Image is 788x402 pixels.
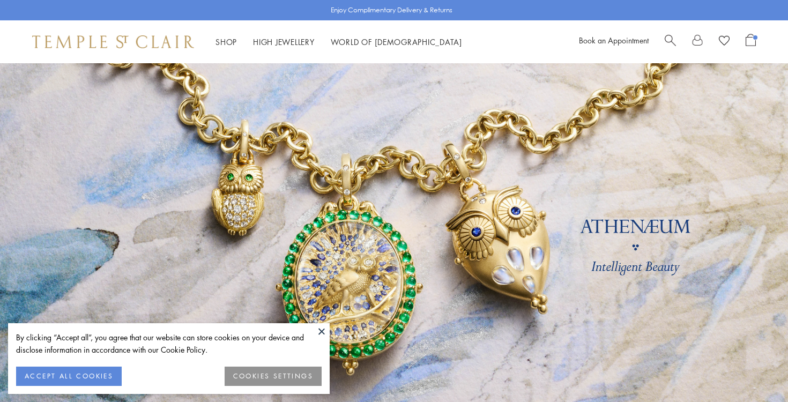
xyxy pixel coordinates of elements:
button: COOKIES SETTINGS [225,367,322,386]
a: World of [DEMOGRAPHIC_DATA]World of [DEMOGRAPHIC_DATA] [331,36,462,47]
div: By clicking “Accept all”, you agree that our website can store cookies on your device and disclos... [16,331,322,356]
p: Enjoy Complimentary Delivery & Returns [331,5,452,16]
a: View Wishlist [719,34,730,50]
img: Temple St. Clair [32,35,194,48]
button: ACCEPT ALL COOKIES [16,367,122,386]
a: High JewelleryHigh Jewellery [253,36,315,47]
a: ShopShop [215,36,237,47]
a: Open Shopping Bag [746,34,756,50]
a: Search [665,34,676,50]
nav: Main navigation [215,35,462,49]
a: Book an Appointment [579,35,649,46]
